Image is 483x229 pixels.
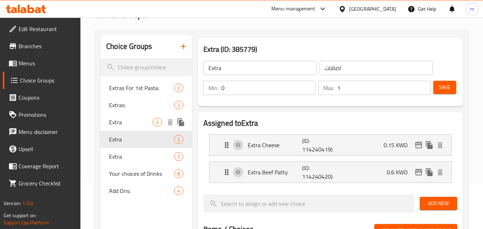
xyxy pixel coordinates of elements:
span: Extra [109,118,153,126]
a: Upsell [3,140,81,158]
p: Extra Cheese [248,141,302,149]
button: edit [413,140,424,150]
div: Choices [174,186,183,195]
span: Menu disclaimer [19,128,75,136]
div: Add Ons:4 [100,182,192,199]
span: Coverage Report [19,162,75,170]
span: 2 [174,136,183,143]
span: 1.0.0 [22,199,33,208]
div: [GEOGRAPHIC_DATA] [349,5,396,13]
span: Version: [4,199,21,208]
p: (ID: 114240420) [302,164,339,181]
span: Coupons [19,93,75,102]
div: Extra2 [100,148,192,165]
div: Expand [210,162,451,183]
span: 3 [153,119,161,126]
span: Extra [109,152,174,161]
a: Grocery Checklist [3,175,81,192]
li: Expand [203,159,457,186]
a: Menus [3,55,81,72]
div: Extras:2 [100,96,192,114]
span: Grocery Checklist [19,179,75,188]
a: Coverage Report [3,158,81,175]
a: Coupons [3,89,81,106]
span: m [470,5,474,13]
button: delete [435,140,445,150]
p: 0.6 KWD [387,168,413,176]
h2: Choice Groups [106,41,152,52]
a: Choice Groups [3,72,81,89]
span: Menus [19,59,75,68]
a: Promotions [3,106,81,123]
div: Extras For 1st Pasta:2 [100,79,192,96]
div: Menu-management [271,5,315,13]
span: Extras: [109,101,174,109]
span: Branches [19,42,75,50]
button: Save [433,81,456,94]
span: Edit Restaurant [19,25,75,33]
a: Menu disclaimer [3,123,81,140]
span: Add Ons: [109,186,174,195]
h2: Assigned to Extra [203,118,457,129]
p: Max: [323,84,334,92]
div: Your choices of Drinks8 [100,165,192,182]
div: Extra3deleteduplicate [100,114,192,131]
span: Your choices of Drinks [109,169,174,178]
button: delete [435,167,445,178]
div: Extra2 [100,131,192,148]
span: 2 [174,85,183,91]
span: Promotions [19,110,75,119]
p: (ID: 114240419) [302,136,339,154]
button: edit [413,167,424,178]
p: 0.15 KWD [384,141,413,149]
button: Add New [420,197,457,210]
button: duplicate [424,167,435,178]
span: Extras For 1st Pasta: [109,84,174,92]
a: Edit Restaurant [3,20,81,38]
span: Get support on: [4,211,36,220]
p: Min: [208,84,218,92]
span: Add New [425,199,452,208]
div: Choices [174,101,183,109]
h3: Extra (ID: 385779) [203,44,457,55]
span: 4 [174,188,183,194]
span: Extra [109,135,174,144]
span: Upsell [19,145,75,153]
div: Choices [174,135,183,144]
button: delete [165,117,176,128]
span: 2 [174,153,183,160]
span: 8 [174,170,183,177]
a: Support.OpsPlatform [4,218,49,227]
span: Save [439,83,450,92]
button: duplicate [424,140,435,150]
span: Choice Groups [20,76,75,85]
button: duplicate [176,117,186,128]
p: Extra Beef Patty [248,168,302,176]
div: Choices [174,169,183,178]
div: Choices [174,84,183,92]
a: Branches [3,38,81,55]
input: search [203,194,414,213]
span: 2 [174,102,183,109]
li: Expand [203,131,457,159]
div: Expand [210,135,451,155]
input: search [100,58,192,76]
div: Choices [153,118,162,126]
